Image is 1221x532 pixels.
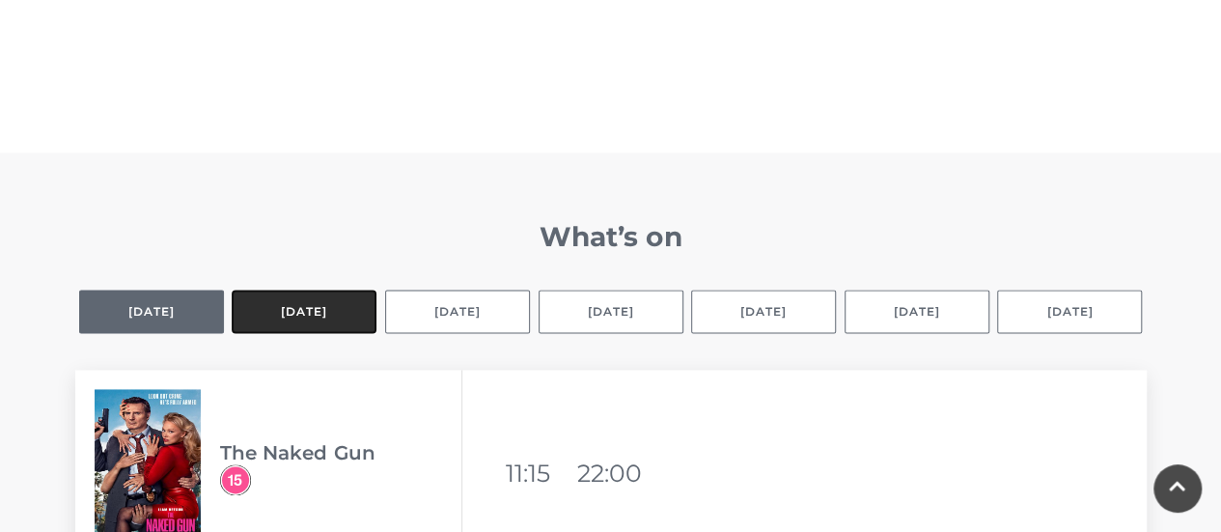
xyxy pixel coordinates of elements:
button: [DATE] [539,290,683,333]
h2: What’s on [75,220,1147,253]
h3: The Naked Gun [220,441,461,464]
button: [DATE] [385,290,530,333]
button: [DATE] [79,290,224,333]
button: [DATE] [845,290,989,333]
li: 11:15 [506,450,573,496]
button: [DATE] [997,290,1142,333]
li: 22:00 [577,450,645,496]
button: [DATE] [691,290,836,333]
button: [DATE] [232,290,376,333]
